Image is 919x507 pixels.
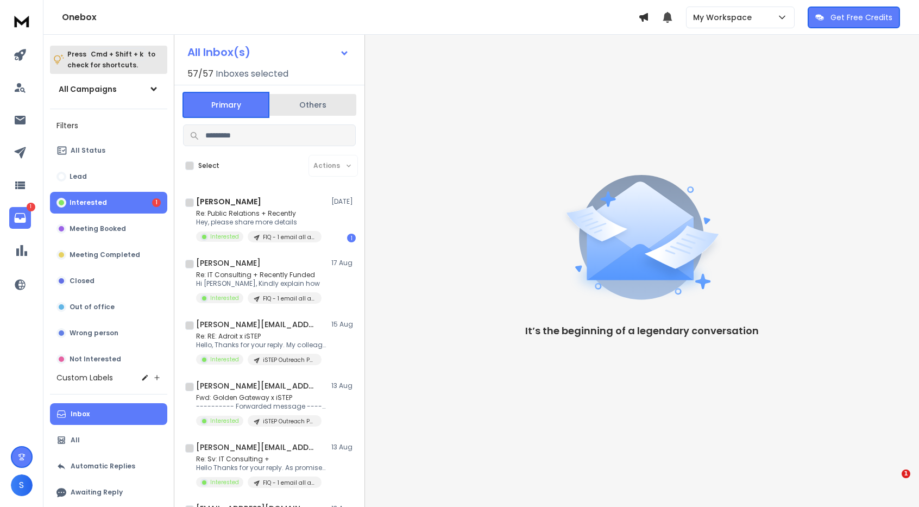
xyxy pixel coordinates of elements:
p: [DATE] [331,197,356,206]
button: All Inbox(s) [179,41,358,63]
p: 13 Aug [331,443,356,452]
span: Cmd + Shift + k [89,48,145,60]
h1: [PERSON_NAME][EMAIL_ADDRESS][DOMAIN_NAME] [196,442,316,453]
p: FIQ - 1 email all agencies [263,295,315,303]
h3: Inboxes selected [216,67,288,80]
a: 1 [9,207,31,229]
p: Hello Thanks for your reply. As promised, [196,464,326,472]
button: All Campaigns [50,78,167,100]
p: Not Interested [70,355,121,364]
h1: All Campaigns [59,84,117,95]
p: Re: Sv: IT Consulting + [196,455,326,464]
h1: [PERSON_NAME][EMAIL_ADDRESS][DOMAIN_NAME] [196,380,316,391]
p: Interested [210,478,239,486]
p: iSTEP Outreach Partner [263,417,315,425]
p: Press to check for shortcuts. [67,49,155,71]
p: 13 Aug [331,381,356,390]
button: S [11,474,33,496]
button: Lead [50,166,167,187]
p: iSTEP Outreach Partner [263,356,315,364]
button: Meeting Completed [50,244,167,266]
p: Hi [PERSON_NAME], Kindly explain how [196,279,322,288]
p: Meeting Booked [70,224,126,233]
h1: [PERSON_NAME][EMAIL_ADDRESS][DOMAIN_NAME] [196,319,316,330]
p: Automatic Replies [71,462,135,471]
p: 17 Aug [331,259,356,267]
h1: Onebox [62,11,638,24]
p: ---------- Forwarded message --------- From: Admission [196,402,326,411]
p: Awaiting Reply [71,488,123,497]
button: Awaiting Reply [50,481,167,503]
p: Inbox [71,410,90,418]
iframe: Intercom live chat [879,470,905,496]
p: Re: Public Relations + Recently [196,209,322,218]
p: Interested [210,294,239,302]
button: Others [269,93,356,117]
p: Interested [210,417,239,425]
div: 1 [347,234,356,242]
p: Interested [210,355,239,364]
p: It’s the beginning of a legendary conversation [525,323,759,339]
h3: Filters [50,118,167,133]
img: logo [11,11,33,31]
button: Not Interested [50,348,167,370]
button: Get Free Credits [808,7,900,28]
p: Re: IT Consulting + Recently Funded [196,271,322,279]
button: Out of office [50,296,167,318]
button: All Status [50,140,167,161]
h1: [PERSON_NAME] [196,196,261,207]
p: Fwd: Golden Gateway x iSTEP [196,393,326,402]
p: Closed [70,277,95,285]
h1: All Inbox(s) [187,47,250,58]
p: Lead [70,172,87,181]
p: Hey, please share more details [196,218,322,227]
div: 1 [152,198,161,207]
p: My Workspace [693,12,756,23]
button: Wrong person [50,322,167,344]
p: 15 Aug [331,320,356,329]
button: Meeting Booked [50,218,167,240]
h1: [PERSON_NAME] [196,258,261,268]
button: All [50,429,167,451]
span: 57 / 57 [187,67,213,80]
button: Automatic Replies [50,455,167,477]
p: FIQ - 1 email all agencies [263,479,315,487]
p: Meeting Completed [70,251,140,259]
h3: Custom Labels [56,372,113,383]
button: Closed [50,270,167,292]
p: Hello, Thanks for your reply. My colleague [PERSON_NAME] [196,341,326,349]
p: All [71,436,80,445]
button: Primary [182,92,269,118]
button: Inbox [50,403,167,425]
p: All Status [71,146,105,155]
span: 1 [902,470,910,478]
p: Out of office [70,303,115,311]
p: Re: RE: Adroit x iSTEP [196,332,326,341]
p: Get Free Credits [830,12,892,23]
button: Interested1 [50,192,167,214]
p: Wrong person [70,329,118,337]
p: Interested [70,198,107,207]
p: 1 [27,203,35,211]
label: Select [198,161,219,170]
p: Interested [210,233,239,241]
p: FIQ - 1 email all agencies [263,233,315,241]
